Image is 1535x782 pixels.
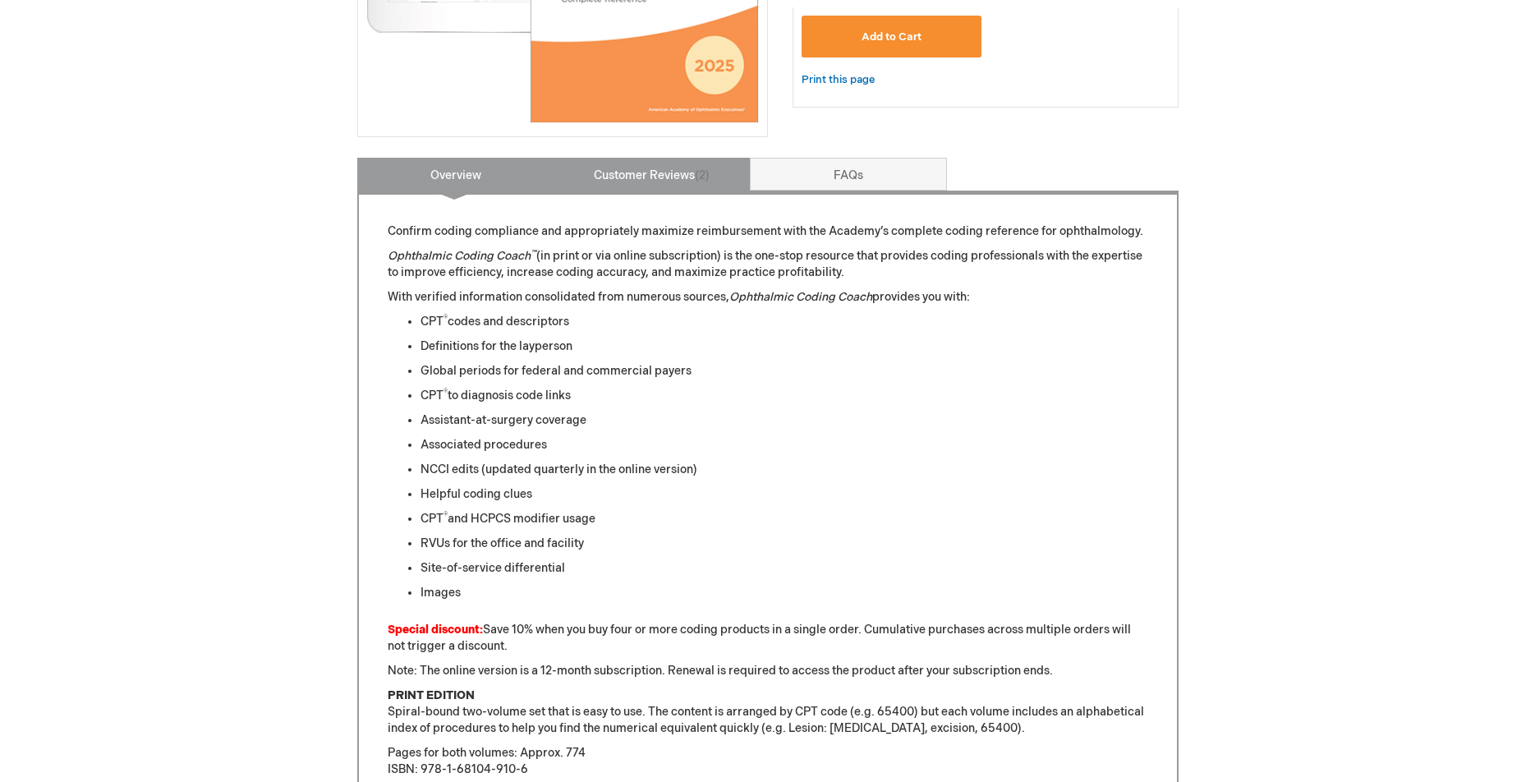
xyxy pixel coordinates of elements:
[531,248,536,258] sup: ™
[388,688,1148,737] p: Spiral-bound two-volume set that is easy to use. The content is arranged by CPT code (e.g. 65400)...
[388,622,1148,655] p: Save 10% when you buy four or more coding products in a single order. Cumulative purchases across...
[388,745,1148,778] p: Pages for both volumes: Approx. 774 ISBN: 978-1-68104-910-6
[388,248,1148,281] p: (in print or via online subscription) is the one-stop resource that provides coding professionals...
[443,511,448,521] sup: ®
[729,290,872,304] em: Ophthalmic Coding Coach
[421,338,1148,355] li: Definitions for the layperson
[421,536,1148,552] li: RVUs for the office and facility
[695,168,710,182] span: 2
[802,70,875,90] a: Print this page
[802,16,982,57] button: Add to Cart
[421,486,1148,503] li: Helpful coding clues
[443,314,448,324] sup: ®
[421,437,1148,453] li: Associated procedures
[750,158,947,191] a: FAQs
[443,388,448,398] sup: ®
[421,314,1148,330] li: CPT codes and descriptors
[554,158,751,191] a: Customer Reviews2
[421,585,1148,601] li: Images
[421,560,1148,577] li: Site-of-service differential
[421,388,1148,404] li: CPT to diagnosis code links
[421,511,1148,527] li: CPT and HCPCS modifier usage
[388,223,1148,240] p: Confirm coding compliance and appropriately maximize reimbursement with the Academy’s complete co...
[357,158,554,191] a: Overview
[421,412,1148,429] li: Assistant-at-surgery coverage
[388,688,475,702] strong: PRINT EDITION
[388,289,1148,306] p: With verified information consolidated from numerous sources, provides you with:
[388,249,536,263] em: Ophthalmic Coding Coach
[388,623,483,637] strong: Special discount:
[421,363,1148,379] li: Global periods for federal and commercial payers
[388,663,1148,679] p: Note: The online version is a 12-month subscription. Renewal is required to access the product af...
[421,462,1148,478] li: NCCI edits (updated quarterly in the online version)
[862,30,921,44] span: Add to Cart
